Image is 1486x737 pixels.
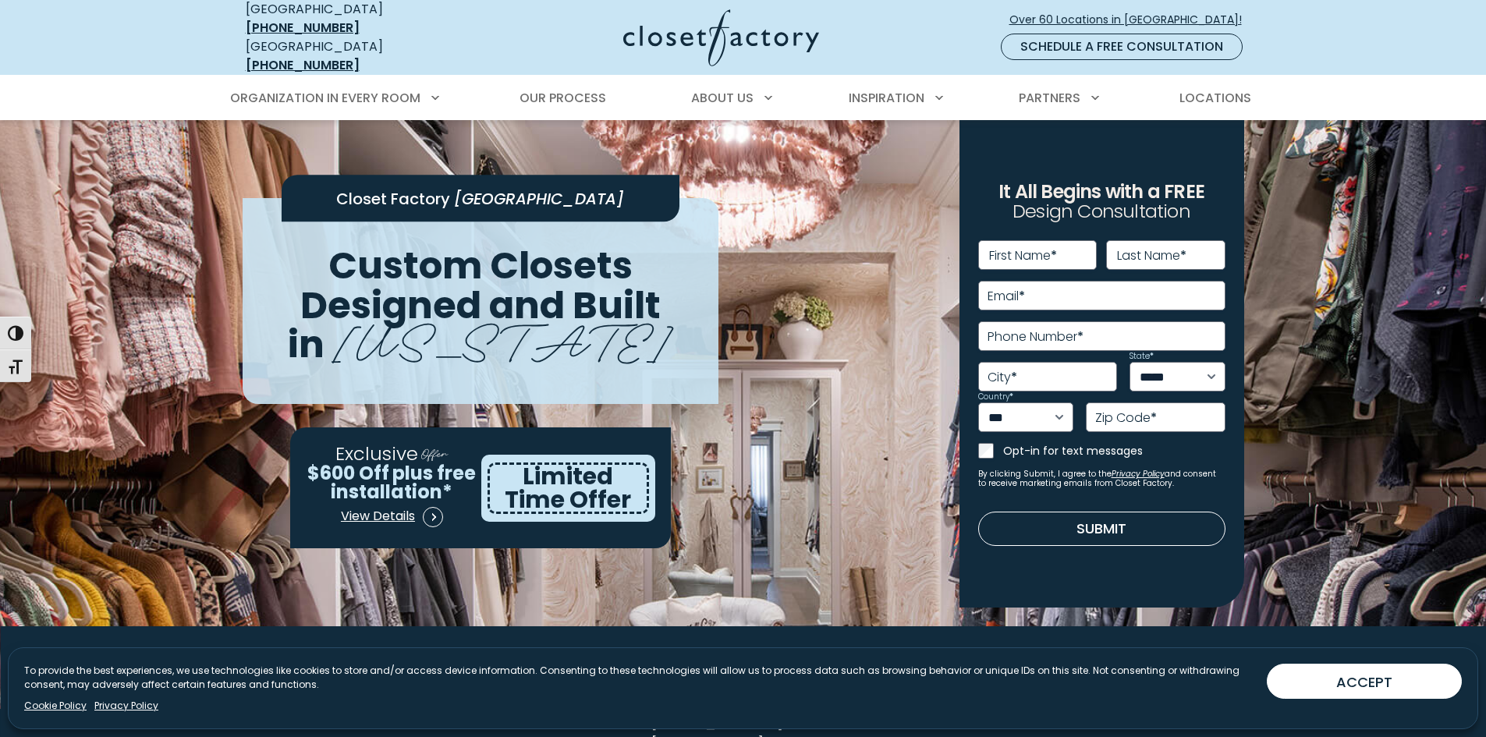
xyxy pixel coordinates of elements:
[288,278,661,370] span: Designed and Built in
[691,89,754,107] span: About Us
[24,664,1254,692] p: To provide the best experiences, we use technologies like cookies to store and/or access device i...
[1009,6,1255,34] a: Over 60 Locations in [GEOGRAPHIC_DATA]!
[849,89,924,107] span: Inspiration
[333,302,672,373] span: [US_STATE]
[978,469,1225,488] small: By clicking Submit, I agree to the and consent to receive marketing emails from Closet Factory.
[246,37,472,75] div: [GEOGRAPHIC_DATA]
[988,290,1025,303] label: Email
[623,9,819,66] img: Closet Factory Logo
[1130,353,1154,360] label: State
[505,459,631,516] span: Limited Time Offer
[24,699,87,713] a: Cookie Policy
[328,239,633,292] span: Custom Closets
[988,371,1017,384] label: City
[1013,199,1190,225] span: Design Consultation
[230,89,420,107] span: Organization in Every Room
[1267,664,1462,699] button: ACCEPT
[219,76,1268,120] nav: Primary Menu
[1095,412,1157,424] label: Zip Code
[421,443,448,462] span: Offer
[246,19,360,37] a: [PHONE_NUMBER]
[989,250,1057,262] label: First Name
[998,179,1204,204] span: It All Begins with a FREE
[1179,89,1251,107] span: Locations
[336,188,450,210] span: Closet Factory
[454,188,624,210] span: [GEOGRAPHIC_DATA]
[978,512,1225,546] button: Submit
[1001,34,1243,60] a: Schedule a Free Consultation
[335,441,418,466] span: Exclusive
[246,56,360,74] a: [PHONE_NUMBER]
[988,331,1083,343] label: Phone Number
[341,507,415,526] span: View Details
[340,501,444,533] a: View Details
[331,459,476,505] span: plus free installation*
[94,699,158,713] a: Privacy Policy
[1003,443,1225,459] label: Opt-in for text messages
[1009,12,1254,28] span: Over 60 Locations in [GEOGRAPHIC_DATA]!
[1019,89,1080,107] span: Partners
[520,89,606,107] span: Our Process
[1112,468,1165,480] a: Privacy Policy
[978,393,1013,401] label: Country
[1117,250,1186,262] label: Last Name
[307,459,389,485] span: $600 Off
